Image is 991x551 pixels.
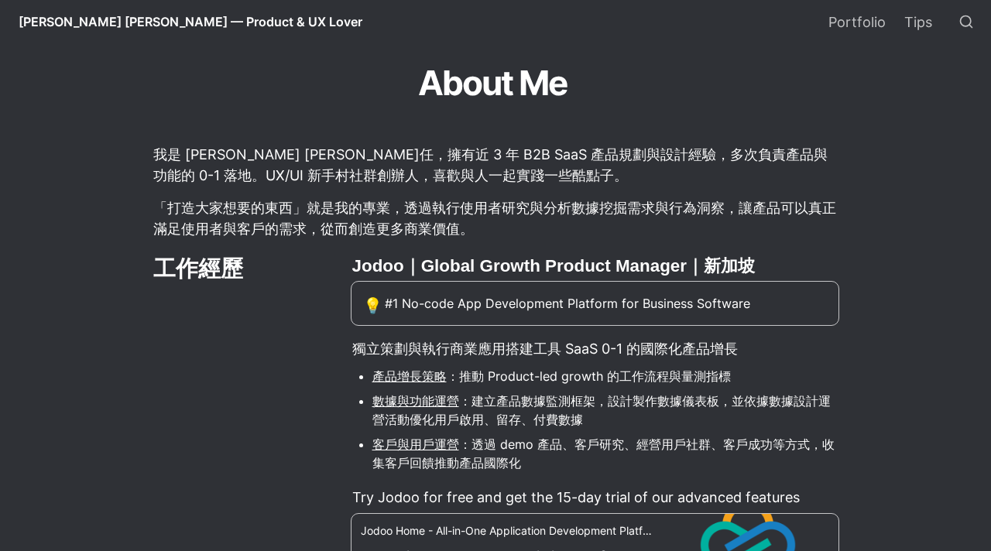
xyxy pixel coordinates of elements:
u: 客戶與用戶運營 [372,436,459,452]
li: ：推動 Product-led growth 的工作流程與量測指標 [372,364,840,388]
h5: Jodoo Home - All-in-One Application Development Platform [361,523,658,539]
h2: 工作經歷 [152,252,315,286]
span: 💡 [363,296,382,315]
h3: Jodoo｜Global Growth Product Manager｜新加坡 [351,252,840,279]
u: 數據與功能運營 [372,393,459,409]
span: #1 No-code App Development Platform for Business Software [385,294,826,313]
h1: About Me [74,56,910,110]
p: Try Jodoo for free and get the 15-day trial of our advanced features [351,484,840,510]
li: ：透過 demo 產品、客戶研究、經營用戶社群、客戶成功等方式，收集客戶回饋推動產品國際化 [372,433,840,474]
p: 「打造大家想要的東西」就是我的專業，透過執行使用者研究與分析數據挖掘需求與行為洞察，讓產品可以真正滿足使用者與客戶的需求，從而創造更多商業價值。 [152,195,839,241]
span: [PERSON_NAME] [PERSON_NAME] — Product & UX Lover [19,14,362,29]
u: 產品增長策略 [372,368,447,384]
li: ：建立產品數據監測框架，設計製作數據儀表板，並依據數據設計運營活動優化用戶啟用、留存、付費數據 [372,389,840,431]
p: 我是 [PERSON_NAME] [PERSON_NAME]任，擁有近 3 年 B2B SaaS 產品規劃與設計經驗，多次負責產品與功能的 0-1 落地。UX/UI 新手村社群創辦人，喜歡與人一... [152,142,839,188]
p: 獨立策劃與執行商業應用搭建工具 SaaS 0-1 的國際化產品增長 [351,336,840,361]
